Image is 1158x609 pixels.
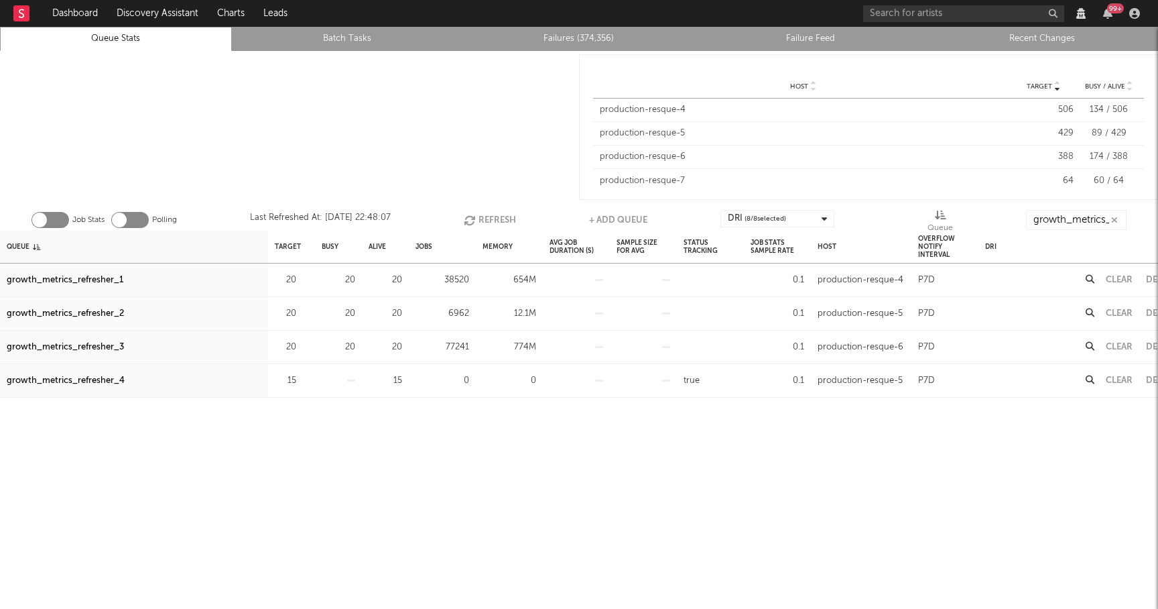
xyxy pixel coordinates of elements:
[415,306,469,322] div: 6962
[482,232,513,261] div: Memory
[1027,82,1052,91] span: Target
[322,232,338,261] div: Busy
[818,232,836,261] div: Host
[617,232,670,261] div: Sample Size For Avg
[1026,210,1127,230] input: Search...
[1080,103,1137,117] div: 134 / 506
[985,232,996,261] div: DRI
[152,212,177,228] label: Polling
[369,272,402,288] div: 20
[250,210,391,230] div: Last Refreshed At: [DATE] 22:48:07
[818,373,903,389] div: production-resque-5
[818,272,903,288] div: production-resque-4
[275,306,296,322] div: 20
[369,232,386,261] div: Alive
[918,306,935,322] div: P7D
[7,272,123,288] a: growth_metrics_refresher_1
[1106,309,1133,318] button: Clear
[927,220,953,236] div: Queue
[7,31,224,47] a: Queue Stats
[728,211,786,227] div: DRI
[1085,82,1125,91] span: Busy / Alive
[7,373,125,389] a: growth_metrics_refresher_4
[600,127,1007,140] div: production-resque-5
[918,373,935,389] div: P7D
[1013,127,1074,140] div: 429
[7,232,40,261] div: Queue
[818,306,903,322] div: production-resque-5
[464,210,516,230] button: Refresh
[934,31,1151,47] a: Recent Changes
[239,31,456,47] a: Batch Tasks
[415,232,432,261] div: Jobs
[1080,174,1137,188] div: 60 / 64
[1107,3,1124,13] div: 99 +
[482,306,536,322] div: 12.1M
[600,174,1007,188] div: production-resque-7
[415,373,469,389] div: 0
[482,373,536,389] div: 0
[482,339,536,355] div: 774M
[1106,376,1133,385] button: Clear
[1080,127,1137,140] div: 89 / 429
[684,373,700,389] div: true
[72,212,105,228] label: Job Stats
[1080,150,1137,164] div: 174 / 388
[1013,174,1074,188] div: 64
[275,373,296,389] div: 15
[751,339,804,355] div: 0.1
[790,82,808,91] span: Host
[589,210,647,230] button: + Add Queue
[1013,103,1074,117] div: 506
[482,272,536,288] div: 654M
[415,339,469,355] div: 77241
[918,339,935,355] div: P7D
[275,272,296,288] div: 20
[7,306,124,322] a: growth_metrics_refresher_2
[600,103,1007,117] div: production-resque-4
[1106,276,1133,284] button: Clear
[818,339,903,355] div: production-resque-6
[1013,150,1074,164] div: 388
[550,232,603,261] div: Avg Job Duration (s)
[369,306,402,322] div: 20
[745,211,786,227] span: ( 8 / 8 selected)
[1103,8,1112,19] button: 99+
[322,306,355,322] div: 20
[918,272,935,288] div: P7D
[275,339,296,355] div: 20
[470,31,688,47] a: Failures (374,356)
[7,339,124,355] a: growth_metrics_refresher_3
[415,272,469,288] div: 38520
[863,5,1064,22] input: Search for artists
[322,272,355,288] div: 20
[600,150,1007,164] div: production-resque-6
[684,232,737,261] div: Status Tracking
[918,232,972,261] div: Overflow Notify Interval
[369,339,402,355] div: 20
[751,373,804,389] div: 0.1
[275,232,301,261] div: Target
[322,339,355,355] div: 20
[927,210,953,235] div: Queue
[369,373,402,389] div: 15
[751,232,804,261] div: Job Stats Sample Rate
[751,272,804,288] div: 0.1
[702,31,919,47] a: Failure Feed
[1106,343,1133,351] button: Clear
[751,306,804,322] div: 0.1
